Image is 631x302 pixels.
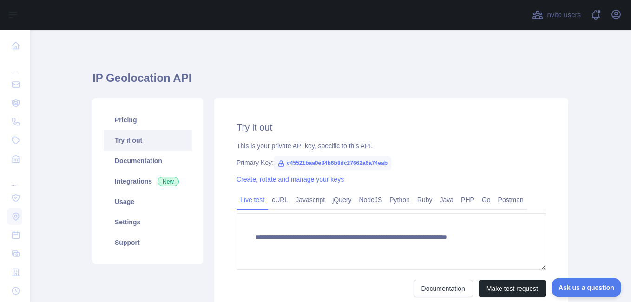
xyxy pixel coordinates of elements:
a: PHP [457,192,478,207]
h1: IP Geolocation API [92,71,568,93]
a: Python [386,192,414,207]
a: jQuery [329,192,355,207]
a: Pricing [104,110,192,130]
span: c45521baa0e34b6b8dc27662a6a74eab [274,156,391,170]
span: Invite users [545,10,581,20]
a: Postman [494,192,527,207]
a: Documentation [414,280,473,297]
iframe: Toggle Customer Support [552,278,622,297]
a: Try it out [104,130,192,151]
span: New [158,177,179,186]
a: Create, rotate and manage your keys [237,176,344,183]
div: ... [7,56,22,74]
a: Documentation [104,151,192,171]
a: Go [478,192,494,207]
a: NodeJS [355,192,386,207]
a: Integrations New [104,171,192,191]
div: Primary Key: [237,158,546,167]
a: Javascript [292,192,329,207]
a: Ruby [414,192,436,207]
button: Invite users [530,7,583,22]
a: Java [436,192,458,207]
a: Live test [237,192,268,207]
a: cURL [268,192,292,207]
div: This is your private API key, specific to this API. [237,141,546,151]
h2: Try it out [237,121,546,134]
button: Make test request [479,280,546,297]
a: Usage [104,191,192,212]
div: ... [7,169,22,188]
a: Settings [104,212,192,232]
a: Support [104,232,192,253]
